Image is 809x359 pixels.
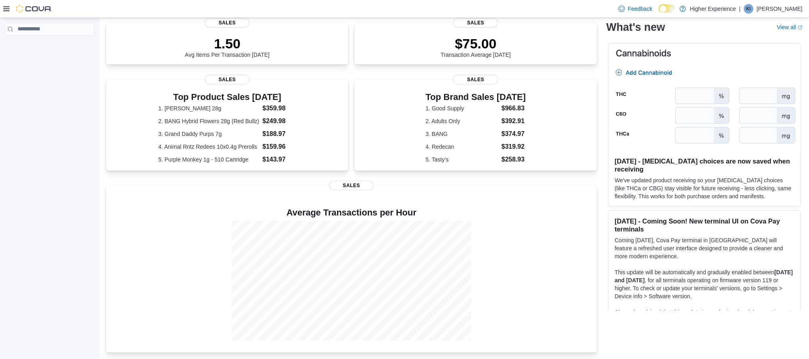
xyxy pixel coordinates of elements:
dt: 4. Redecan [426,143,498,151]
span: Sales [205,75,250,84]
p: We've updated product receiving so your [MEDICAL_DATA] choices (like THCa or CBG) stay visible fo... [615,177,794,201]
dd: $249.98 [262,116,296,126]
dd: $143.97 [262,155,296,164]
p: | [739,4,741,14]
span: Sales [329,181,374,190]
dt: 2. Adults Only [426,117,498,125]
a: View allExternal link [777,24,803,30]
div: Transaction Average [DATE] [441,36,511,58]
p: 1.50 [185,36,270,52]
h3: [DATE] - [MEDICAL_DATA] choices are now saved when receiving [615,158,794,174]
p: Coming [DATE], Cova Pay terminal in [GEOGRAPHIC_DATA] will feature a refreshed user interface des... [615,237,794,261]
h4: Average Transactions per Hour [113,208,591,217]
p: Higher Experience [690,4,736,14]
dd: $374.97 [502,129,526,139]
span: Sales [205,18,250,28]
div: Kevin Ikeno [744,4,753,14]
p: [PERSON_NAME] [757,4,803,14]
dt: 5. Tasty's [426,156,498,164]
h3: Top Product Sales [DATE] [159,92,296,102]
dd: $159.96 [262,142,296,152]
em: Please be advised that this update is purely visual and does not impact payment functionality. [615,309,791,324]
div: Avg Items Per Transaction [DATE] [185,36,270,58]
p: $75.00 [441,36,511,52]
img: Cova [16,5,52,13]
dt: 1. Good Supply [426,104,498,112]
dt: 2. BANG Hybrid Flowers 28g (Red Bullz) [159,117,260,125]
p: This update will be automatically and gradually enabled between , for all terminals operating on ... [615,269,794,301]
h2: What's new [607,21,665,34]
dd: $188.97 [262,129,296,139]
dt: 3. BANG [426,130,498,138]
a: Feedback [615,1,656,17]
dd: $966.83 [502,104,526,113]
strong: [DATE] and [DATE] [615,269,793,284]
input: Dark Mode [659,4,676,13]
nav: Complex example [5,37,94,56]
dt: 3. Grand Daddy Purps 7g [159,130,260,138]
dt: 4. Animal Rntz Redees 10x0.4g Prerolls [159,143,260,151]
h3: [DATE] - Coming Soon! New terminal UI on Cova Pay terminals [615,217,794,233]
span: Sales [453,18,498,28]
svg: External link [798,25,803,30]
dd: $319.92 [502,142,526,152]
dd: $258.93 [502,155,526,164]
span: Sales [453,75,498,84]
h3: Top Brand Sales [DATE] [426,92,526,102]
span: KI [746,4,751,14]
dd: $359.98 [262,104,296,113]
span: Feedback [628,5,652,13]
dt: 5. Purple Monkey 1g - 510 Cartridge [159,156,260,164]
dt: 1. [PERSON_NAME] 28g [159,104,260,112]
dd: $392.91 [502,116,526,126]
